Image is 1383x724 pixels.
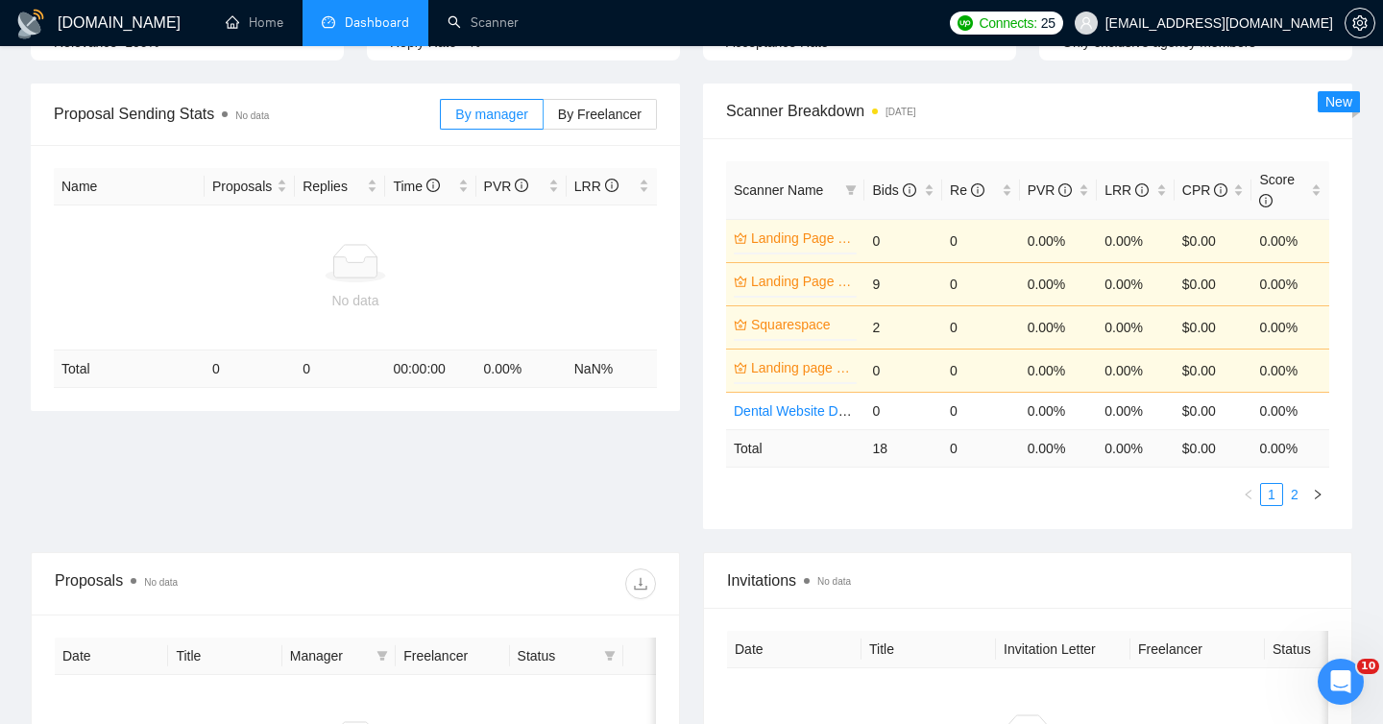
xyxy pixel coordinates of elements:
[817,576,851,587] span: No data
[518,645,596,666] span: Status
[1312,489,1323,500] span: right
[1130,631,1265,668] th: Freelancer
[1251,392,1329,429] td: 0.00%
[1259,172,1295,208] span: Score
[1251,349,1329,392] td: 0.00%
[54,102,440,126] span: Proposal Sending Stats
[144,577,178,588] span: No data
[212,176,273,197] span: Proposals
[1251,219,1329,262] td: 0.00%
[1097,262,1175,305] td: 0.00%
[625,568,656,599] button: download
[734,231,747,245] span: crown
[864,305,942,349] td: 2
[1357,659,1379,674] span: 10
[864,349,942,392] td: 0
[295,168,385,205] th: Replies
[15,9,46,39] img: logo
[1020,349,1098,392] td: 0.00%
[1175,349,1252,392] td: $0.00
[1020,305,1098,349] td: 0.00%
[464,35,480,50] span: -%
[1097,429,1175,467] td: 0.00 %
[282,638,396,675] th: Manager
[726,99,1329,123] span: Scanner Breakdown
[979,12,1036,34] span: Connects:
[303,176,363,197] span: Replies
[942,262,1020,305] td: 0
[567,350,657,388] td: NaN %
[1028,182,1073,198] span: PVR
[864,219,942,262] td: 0
[1135,183,1149,197] span: info-circle
[1251,429,1329,467] td: 0.00 %
[1182,182,1227,198] span: CPR
[604,650,616,662] span: filter
[626,576,655,591] span: download
[1058,183,1072,197] span: info-circle
[734,182,823,198] span: Scanner Name
[996,631,1130,668] th: Invitation Letter
[971,183,984,197] span: info-circle
[1080,16,1093,30] span: user
[396,638,509,675] th: Freelancer
[1345,8,1375,38] button: setting
[1097,392,1175,429] td: 0.00%
[1318,659,1364,705] iframe: Intercom live chat
[1020,262,1098,305] td: 0.00%
[1097,349,1175,392] td: 0.00%
[1259,194,1273,207] span: info-circle
[1237,483,1260,506] button: left
[385,350,475,388] td: 00:00:00
[864,262,942,305] td: 9
[864,392,942,429] td: 0
[872,182,915,198] span: Bids
[1251,305,1329,349] td: 0.00%
[574,179,619,194] span: LRR
[734,275,747,288] span: crown
[1020,219,1098,262] td: 0.00%
[942,219,1020,262] td: 0
[345,14,409,31] span: Dashboard
[426,179,440,192] span: info-circle
[1306,483,1329,506] li: Next Page
[484,179,529,194] span: PVR
[373,641,392,670] span: filter
[861,631,996,668] th: Title
[1041,12,1055,34] span: 25
[1306,483,1329,506] button: right
[942,392,1020,429] td: 0
[837,35,845,50] span: --
[751,228,853,249] a: Landing Page Designer
[1284,484,1305,505] a: 2
[390,35,456,50] span: Reply Rate
[734,403,908,419] a: Dental Website Development
[54,168,205,205] th: Name
[1175,262,1252,305] td: $0.00
[751,271,853,292] a: Landing Page Designer - WordPress
[600,641,619,670] span: filter
[1062,35,1256,50] span: Only exclusive agency members
[168,638,281,675] th: Title
[558,107,642,122] span: By Freelancer
[734,361,747,374] span: crown
[54,35,117,50] span: Relevance
[55,638,168,675] th: Date
[1020,392,1098,429] td: 0.00%
[1237,483,1260,506] li: Previous Page
[235,110,269,121] span: No data
[605,179,619,192] span: info-circle
[290,645,369,666] span: Manager
[751,314,853,335] a: Squarespace
[205,168,295,205] th: Proposals
[1175,429,1252,467] td: $ 0.00
[958,15,973,31] img: upwork-logo.png
[1020,429,1098,467] td: 0.00 %
[942,305,1020,349] td: 0
[942,429,1020,467] td: 0
[734,318,747,331] span: crown
[903,183,916,197] span: info-circle
[841,176,861,205] span: filter
[1345,15,1375,31] a: setting
[726,429,864,467] td: Total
